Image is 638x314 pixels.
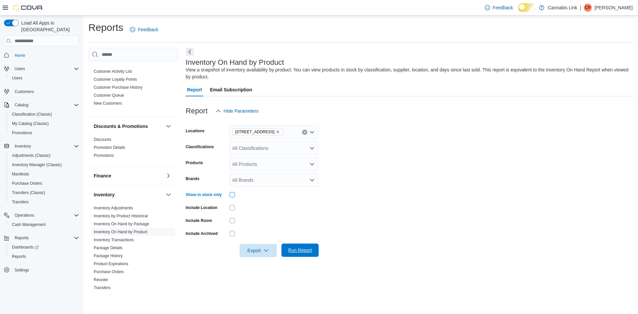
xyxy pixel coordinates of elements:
button: Settings [1,265,82,275]
button: Inventory [1,142,82,151]
a: Reorder [94,277,108,282]
a: Inventory On Hand by Product [94,230,147,234]
img: Cova [13,4,43,11]
button: Catalog [12,101,31,109]
span: Cash Management [9,221,79,229]
button: Operations [1,211,82,220]
span: Settings [15,267,29,273]
a: Feedback [482,1,516,14]
a: Discounts [94,137,111,142]
a: New Customers [94,101,122,106]
span: Feedback [493,4,513,11]
label: Include Location [186,205,217,210]
a: Promotions [9,129,35,137]
span: Promotions [94,153,114,158]
span: Operations [15,213,34,218]
span: Load All Apps in [GEOGRAPHIC_DATA] [19,20,79,33]
span: Run Report [288,247,312,254]
a: My Catalog (Classic) [9,120,52,128]
span: Inventory Transactions [94,237,134,243]
span: Inventory On Hand by Product [94,229,147,235]
button: Inventory Manager (Classic) [7,160,82,169]
a: Customers [12,88,37,96]
span: Inventory Manager (Classic) [12,162,62,167]
button: Open list of options [309,161,315,167]
span: Customers [15,89,34,94]
button: Run Report [281,244,319,257]
button: Cash Management [7,220,82,229]
button: Inventory [164,191,172,199]
span: Settings [12,266,79,274]
label: Brands [186,176,199,181]
h3: Inventory On Hand by Product [186,58,284,66]
button: Users [12,65,28,73]
span: Classification (Classic) [12,112,52,117]
div: Inventory [88,204,178,309]
h3: Discounts & Promotions [94,123,148,130]
span: Package Details [94,245,123,251]
span: Purchase Orders [9,179,79,187]
a: Inventory Transactions [94,238,134,242]
div: Charlotte Phillips [584,4,592,12]
span: 1225 Wonderland Road North [232,128,283,136]
span: [STREET_ADDRESS] [235,129,275,135]
span: Inventory [12,142,79,150]
a: Product Expirations [94,262,128,266]
span: Inventory Manager (Classic) [9,161,79,169]
button: Finance [94,172,163,179]
button: Classification (Classic) [7,110,82,119]
button: Adjustments (Classic) [7,151,82,160]
a: Customer Loyalty Points [94,77,137,82]
span: Export [244,244,273,257]
button: Export [240,244,277,257]
button: Discounts & Promotions [94,123,163,130]
span: Inventory Adjustments [94,205,133,211]
span: Hide Parameters [224,108,259,114]
a: Adjustments (Classic) [9,152,53,159]
span: Feedback [138,26,158,33]
span: Transfers [9,198,79,206]
span: Users [12,75,22,81]
p: Cannabis Link [548,4,577,12]
button: Catalog [1,100,82,110]
button: Reports [1,233,82,243]
span: Transfers (Classic) [12,190,45,195]
a: Feedback [127,23,161,36]
a: Dashboards [7,243,82,252]
label: Include Room [186,218,212,223]
span: Users [9,74,79,82]
button: Clear input [302,130,307,135]
span: Users [12,65,79,73]
button: Inventory [94,191,163,198]
button: Reports [12,234,31,242]
button: Hide Parameters [213,104,261,118]
span: Home [15,53,25,58]
span: Inventory by Product Historical [94,213,148,219]
button: Transfers (Classic) [7,188,82,197]
input: Dark Mode [518,3,536,12]
button: Manifests [7,169,82,179]
h3: Report [186,107,208,115]
span: Users [15,66,25,71]
span: My Catalog (Classic) [12,121,49,126]
a: Home [12,52,28,59]
span: Manifests [9,170,79,178]
span: Home [12,51,79,59]
span: My Catalog (Classic) [9,120,79,128]
div: Discounts & Promotions [88,136,178,166]
div: Customer [88,67,178,117]
span: Report [187,83,202,96]
a: Inventory by Product Historical [94,214,148,218]
span: Reports [15,235,29,241]
button: Finance [164,172,172,180]
button: Users [1,64,82,73]
a: Dashboards [9,243,41,251]
button: My Catalog (Classic) [7,119,82,128]
span: Transfers [12,199,29,205]
span: Promotion Details [94,145,125,150]
nav: Complex example [4,48,79,292]
span: Reports [12,234,79,242]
